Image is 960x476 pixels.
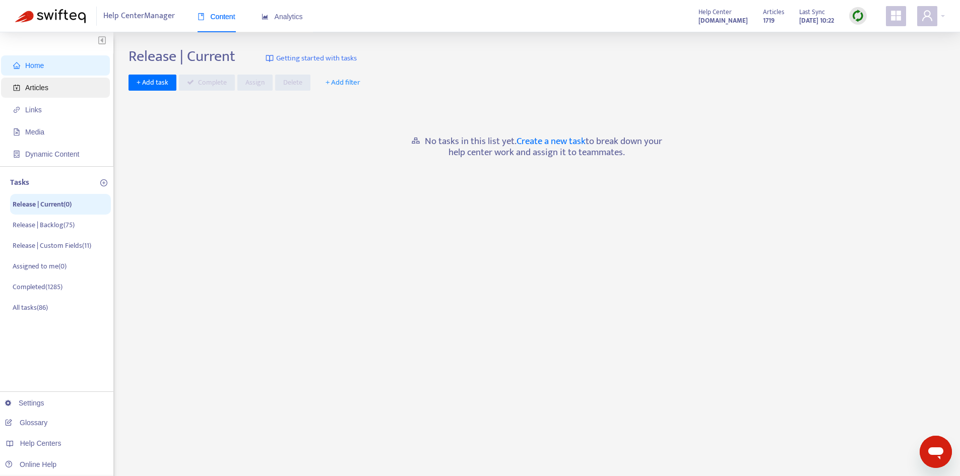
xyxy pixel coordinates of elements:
p: Completed ( 1285 ) [13,282,62,292]
span: Articles [25,84,48,92]
a: Getting started with tasks [266,47,357,70]
span: Last Sync [799,7,825,18]
span: Content [198,13,235,21]
a: Glossary [5,419,47,427]
h2: Release | Current [129,47,235,65]
span: Getting started with tasks [276,53,357,64]
button: + Add task [129,75,176,91]
span: plus-circle [100,179,107,186]
span: book [198,13,205,20]
img: Swifteq [15,9,86,23]
span: Dynamic Content [25,150,79,158]
span: + Add filter [326,77,360,89]
p: Assigned to me ( 0 ) [13,261,67,271]
p: Release | Backlog ( 75 ) [13,220,75,230]
span: Help Centers [20,439,61,447]
span: area-chart [262,13,269,20]
button: Assign [237,75,273,91]
span: + Add task [137,77,168,88]
span: Home [25,61,44,70]
button: + Add filter [318,75,368,91]
p: Release | Custom Fields ( 11 ) [13,240,91,251]
span: Help Center Manager [103,7,175,26]
span: Analytics [262,13,303,21]
button: Complete [179,75,235,91]
a: Settings [5,399,44,407]
h5: No tasks in this list yet. to break down your help center work and assign it to teammates. [411,136,663,159]
iframe: Button to launch messaging window [920,436,952,468]
p: All tasks ( 86 ) [13,302,48,313]
img: sync.dc5367851b00ba804db3.png [852,10,864,22]
span: Links [25,106,42,114]
a: Create a new task [517,133,586,149]
strong: 1719 [763,15,775,26]
p: Tasks [10,177,29,189]
a: [DOMAIN_NAME] [698,15,748,26]
img: image-link [266,54,274,62]
span: link [13,106,20,113]
button: Delete [275,75,310,91]
strong: [DATE] 10:22 [799,15,834,26]
a: Online Help [5,460,56,468]
span: Media [25,128,44,136]
span: file-image [13,128,20,135]
span: user [921,10,933,22]
span: appstore [890,10,902,22]
p: Release | Current ( 0 ) [13,199,72,210]
span: Articles [763,7,784,18]
span: Help Center [698,7,732,18]
span: container [13,151,20,158]
span: account-book [13,84,20,91]
span: home [13,62,20,69]
span: gold [411,136,421,146]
